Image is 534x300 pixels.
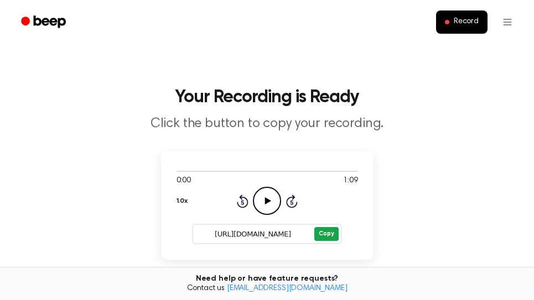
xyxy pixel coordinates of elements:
span: Contact us [7,284,527,294]
p: Click the button to copy your recording. [55,115,480,133]
a: [EMAIL_ADDRESS][DOMAIN_NAME] [227,285,348,292]
button: 1.0x [177,192,188,210]
button: Copy [314,227,338,241]
span: 0:00 [177,175,191,187]
button: Open menu [494,9,521,35]
span: Record [454,17,479,27]
span: 1:09 [343,175,357,187]
a: Beep [13,12,76,33]
button: Record [436,10,488,34]
h1: Your Recording is Ready [13,88,521,106]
